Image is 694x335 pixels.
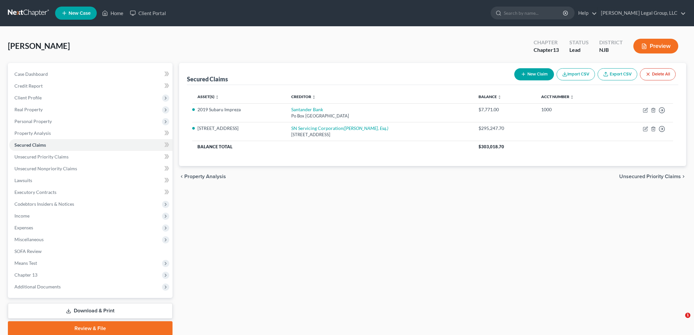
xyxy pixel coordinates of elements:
a: Creditor unfold_more [291,94,316,99]
div: 1000 [541,106,606,113]
i: unfold_more [570,95,574,99]
a: SN Servicing Corporation([PERSON_NAME], Esq.) [291,125,388,131]
button: Preview [633,39,678,53]
li: 2019 Subaru Impreza [197,106,281,113]
div: $7,771.00 [479,106,531,113]
div: District [599,39,623,46]
div: [STREET_ADDRESS] [291,132,468,138]
span: Secured Claims [14,142,46,148]
span: 13 [553,47,559,53]
span: Additional Documents [14,284,61,289]
span: Codebtors Insiders & Notices [14,201,74,207]
div: NJB [599,46,623,54]
i: ([PERSON_NAME], Esq.) [343,125,388,131]
span: New Case [69,11,91,16]
a: Client Portal [127,7,169,19]
span: Unsecured Priority Claims [14,154,69,159]
i: unfold_more [215,95,219,99]
a: Home [99,7,127,19]
a: Balance unfold_more [479,94,501,99]
a: Lawsuits [9,175,173,186]
span: Personal Property [14,118,52,124]
div: Chapter [534,39,559,46]
span: Credit Report [14,83,43,89]
a: Asset(s) unfold_more [197,94,219,99]
button: Delete All [640,68,676,80]
span: Chapter 13 [14,272,37,278]
button: Unsecured Priority Claims chevron_right [619,174,686,179]
span: $303,018.70 [479,144,504,149]
a: Case Dashboard [9,68,173,80]
button: Import CSV [557,68,595,80]
span: Client Profile [14,95,42,100]
span: Unsecured Priority Claims [619,174,681,179]
a: Property Analysis [9,127,173,139]
div: $295,247.70 [479,125,531,132]
span: Expenses [14,225,33,230]
th: Balance Total [192,141,473,153]
a: Help [575,7,597,19]
i: unfold_more [498,95,501,99]
span: Miscellaneous [14,237,44,242]
div: Chapter [534,46,559,54]
a: Secured Claims [9,139,173,151]
a: Unsecured Nonpriority Claims [9,163,173,175]
span: [PERSON_NAME] [8,41,70,51]
a: Download & Print [8,303,173,319]
span: Means Test [14,260,37,266]
a: SOFA Review [9,245,173,257]
span: Case Dashboard [14,71,48,77]
span: Property Analysis [14,130,51,136]
div: Po Box [GEOGRAPHIC_DATA] [291,113,468,119]
a: Export CSV [598,68,637,80]
div: Secured Claims [187,75,228,83]
span: Property Analysis [184,174,226,179]
span: 1 [685,313,690,318]
a: Unsecured Priority Claims [9,151,173,163]
span: Unsecured Nonpriority Claims [14,166,77,171]
a: Acct Number unfold_more [541,94,574,99]
a: Credit Report [9,80,173,92]
span: Income [14,213,30,219]
div: Lead [569,46,589,54]
span: Real Property [14,107,43,112]
div: Status [569,39,589,46]
span: Lawsuits [14,178,32,183]
button: New Claim [514,68,554,80]
li: [STREET_ADDRESS] [197,125,281,132]
i: unfold_more [312,95,316,99]
button: chevron_left Property Analysis [179,174,226,179]
span: SOFA Review [14,248,42,254]
i: chevron_right [681,174,686,179]
a: Santander Bank [291,107,323,112]
input: Search by name... [504,7,564,19]
iframe: Intercom live chat [672,313,687,328]
i: chevron_left [179,174,184,179]
span: Executory Contracts [14,189,56,195]
a: Executory Contracts [9,186,173,198]
a: [PERSON_NAME] Legal Group, LLC [598,7,686,19]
